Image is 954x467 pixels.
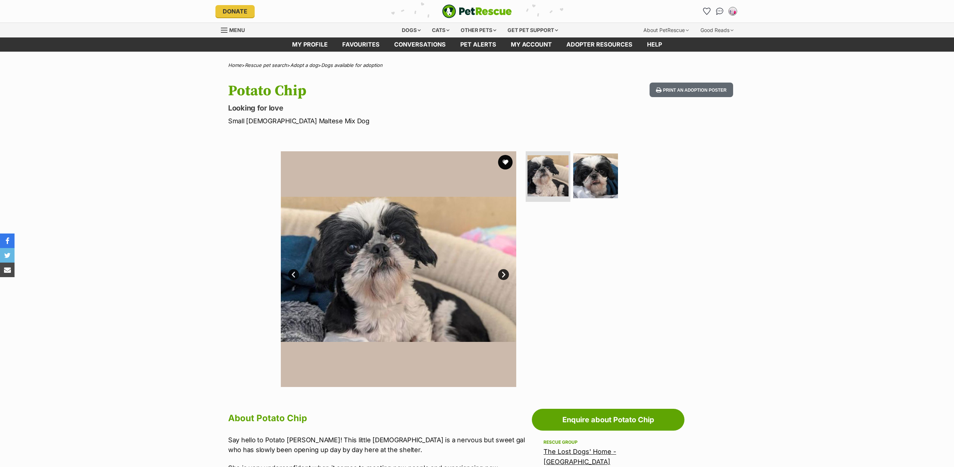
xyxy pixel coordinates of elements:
[290,62,318,68] a: Adopt a dog
[321,62,383,68] a: Dogs available for adoption
[527,155,569,196] img: Photo of Potato Chip
[543,448,616,466] a: The Lost Dogs' Home - [GEOGRAPHIC_DATA]
[285,37,335,52] a: My profile
[701,5,712,17] a: Favourites
[228,410,528,426] h2: About Potato Chip
[701,5,739,17] ul: Account quick links
[228,103,535,113] p: Looking for love
[387,37,453,52] a: conversations
[498,155,513,169] button: favourite
[228,83,535,99] h1: Potato Chip
[714,5,725,17] a: Conversations
[245,62,287,68] a: Rescue pet search
[453,37,504,52] a: Pet alerts
[532,409,684,431] a: Enquire about Potato Chip
[228,62,242,68] a: Home
[210,63,744,68] div: > > >
[502,23,563,37] div: Get pet support
[456,23,501,37] div: Other pets
[695,23,739,37] div: Good Reads
[638,23,694,37] div: About PetRescue
[729,8,736,15] img: Saari profile pic
[442,4,512,18] a: PetRescue
[640,37,669,52] a: Help
[397,23,426,37] div: Dogs
[504,37,559,52] a: My account
[727,5,739,17] button: My account
[228,116,535,126] p: Small [DEMOGRAPHIC_DATA] Maltese Mix Dog
[427,23,454,37] div: Cats
[229,27,245,33] span: Menu
[228,435,528,455] p: Say hello to Potato [PERSON_NAME]! This little [DEMOGRAPHIC_DATA] is a nervous but sweet gal who ...
[288,269,299,280] a: Prev
[335,37,387,52] a: Favourites
[215,5,255,17] a: Donate
[281,151,516,387] img: Photo of Potato Chip
[221,23,250,36] a: Menu
[716,8,724,15] img: chat-41dd97257d64d25036548639549fe6c8038ab92f7586957e7f3b1b290dea8141.svg
[650,83,733,97] button: Print an adoption poster
[442,4,512,18] img: logo-e224e6f780fb5917bec1dbf3a21bbac754714ae5b6737aabdf751b685950b380.svg
[543,439,673,445] div: Rescue group
[573,153,618,198] img: Photo of Potato Chip
[498,269,509,280] a: Next
[559,37,640,52] a: Adopter resources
